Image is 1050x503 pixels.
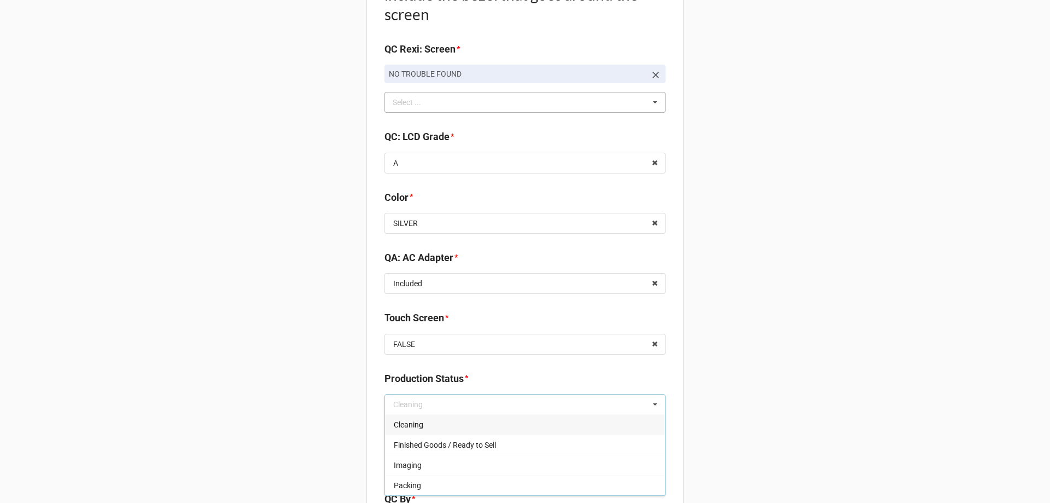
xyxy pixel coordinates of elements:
label: Color [384,190,409,205]
label: QA: AC Adapter [384,250,453,265]
label: Production Status [384,371,464,386]
span: Cleaning [394,420,423,429]
label: Touch Screen [384,310,444,326]
span: Imaging [394,461,422,470]
div: Select ... [390,96,437,109]
span: Packing [394,481,421,490]
p: NO TROUBLE FOUND [389,68,646,79]
div: FALSE [393,340,415,348]
div: Included [393,280,422,287]
div: A [393,159,398,167]
label: QC: LCD Grade [384,129,450,144]
div: SILVER [393,219,418,227]
span: Finished Goods / Ready to Sell [394,441,496,449]
label: QC Rexi: Screen [384,42,456,57]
